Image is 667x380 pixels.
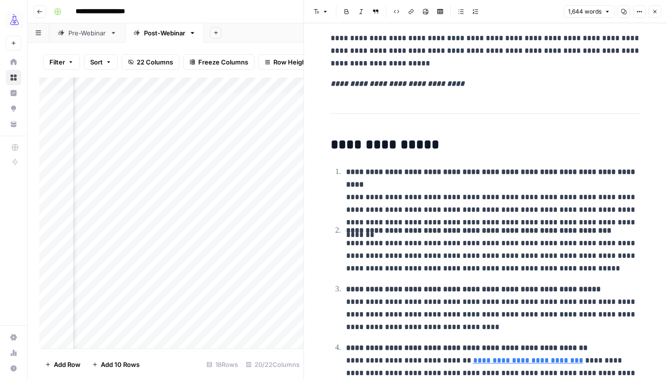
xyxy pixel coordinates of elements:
button: Row Height [258,54,315,70]
div: Post-Webinar [144,28,185,38]
span: Filter [49,57,65,67]
a: Home [6,54,21,70]
a: Browse [6,70,21,85]
span: Freeze Columns [198,57,248,67]
span: 22 Columns [137,57,173,67]
a: Usage [6,345,21,361]
button: 22 Columns [122,54,179,70]
span: Row Height [273,57,308,67]
img: AirOps Growth Logo [6,11,23,29]
div: 20/22 Columns [242,357,303,372]
div: Pre-Webinar [68,28,106,38]
span: Add Row [54,360,80,369]
button: Add 10 Rows [86,357,145,372]
button: Add Row [39,357,86,372]
a: Your Data [6,116,21,132]
span: Add 10 Rows [101,360,140,369]
a: Pre-Webinar [49,23,125,43]
button: Filter [43,54,80,70]
a: Post-Webinar [125,23,204,43]
a: Insights [6,85,21,101]
span: Sort [90,57,103,67]
button: Sort [84,54,118,70]
a: Opportunities [6,101,21,116]
button: Workspace: AirOps Growth [6,8,21,32]
button: Help + Support [6,361,21,376]
button: Freeze Columns [183,54,254,70]
button: 1,644 words [564,5,615,18]
div: 18 Rows [203,357,242,372]
span: 1,644 words [568,7,602,16]
a: Settings [6,330,21,345]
